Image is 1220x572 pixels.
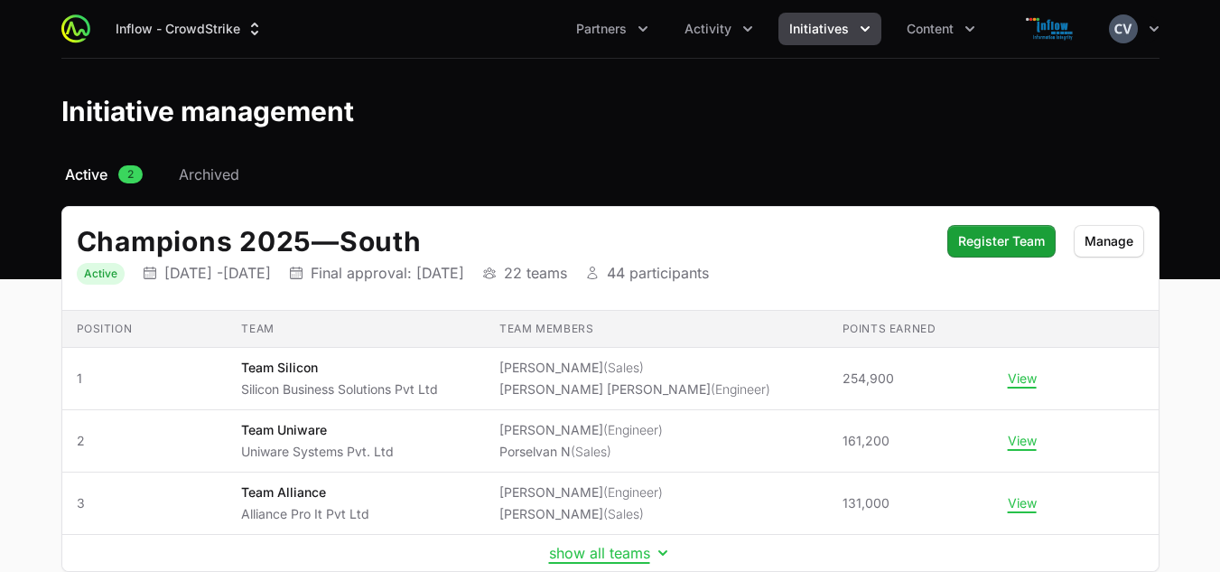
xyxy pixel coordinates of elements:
span: Activity [685,20,731,38]
div: Partners menu [565,13,659,45]
button: show all teams [549,544,672,562]
span: — [312,225,340,258]
button: View [1008,433,1037,449]
p: Silicon Business Solutions Pvt Ltd [241,380,438,399]
span: (Engineer) [603,484,663,500]
p: Uniware Systems Pvt. Ltd [241,443,394,461]
span: 2 [118,165,143,183]
span: Partners [576,20,627,38]
span: 3 [77,494,213,512]
p: Team Silicon [241,359,438,377]
a: Archived [175,164,243,185]
li: [PERSON_NAME] [499,505,663,523]
span: 1 [77,370,213,388]
p: 22 teams [504,264,567,282]
span: Archived [179,164,239,185]
span: (Sales) [571,444,611,459]
span: (Engineer) [603,422,663,437]
div: Content menu [896,13,986,45]
button: Initiatives [778,13,881,45]
span: 2 [77,432,213,450]
span: Register Team [958,230,1045,252]
span: (Engineer) [711,381,770,397]
span: 254,900 [843,370,894,388]
th: Team [227,311,485,348]
p: 44 participants [607,264,709,282]
span: Initiatives [789,20,849,38]
span: Content [907,20,954,38]
li: [PERSON_NAME] [499,421,663,439]
div: Activity menu [674,13,764,45]
button: Activity [674,13,764,45]
span: (Sales) [603,506,644,521]
li: [PERSON_NAME] [PERSON_NAME] [499,380,770,399]
p: Team Uniware [241,421,394,439]
button: Register Team [947,225,1056,258]
button: Partners [565,13,659,45]
p: Final approval: [DATE] [311,264,464,282]
img: Chandrashekhar V [1109,14,1138,43]
div: Supplier switch menu [105,13,275,45]
div: Initiative details [61,206,1159,572]
button: Manage [1074,225,1144,258]
th: Position [62,311,228,348]
span: Manage [1085,230,1133,252]
button: View [1008,495,1037,511]
p: Team Alliance [241,483,369,502]
span: (Sales) [603,360,644,375]
span: 161,200 [843,432,889,450]
p: Alliance Pro It Pvt Ltd [241,505,369,523]
th: Team members [485,311,828,348]
span: Active [65,164,107,185]
button: View [1008,370,1037,387]
th: Points earned [828,311,993,348]
span: 131,000 [843,494,889,512]
a: Active2 [61,164,146,185]
li: [PERSON_NAME] [499,483,663,502]
nav: Initiative activity log navigation [61,164,1159,185]
div: Initiatives menu [778,13,881,45]
h2: Champions 2025 South [77,225,929,258]
p: [DATE] - [DATE] [164,264,271,282]
img: Inflow [1008,11,1094,47]
div: Main navigation [90,13,986,45]
button: Inflow - CrowdStrike [105,13,275,45]
button: Content [896,13,986,45]
h1: Initiative management [61,95,354,127]
li: [PERSON_NAME] [499,359,770,377]
li: Porselvan N [499,443,663,461]
img: ActivitySource [61,14,90,43]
